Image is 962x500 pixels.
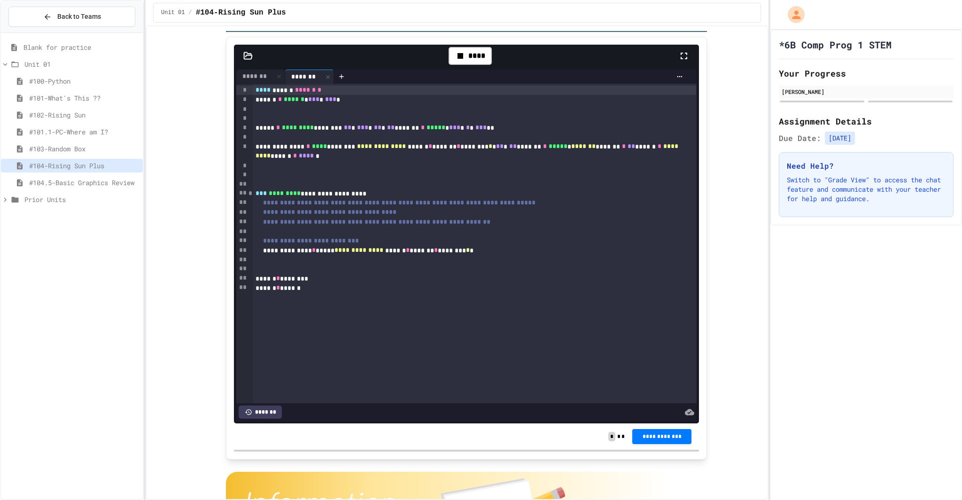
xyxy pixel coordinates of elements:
[29,127,139,137] span: #101.1-PC-Where am I?
[779,38,892,51] h1: *6B Comp Prog 1 STEM
[161,9,185,16] span: Unit 01
[29,144,139,154] span: #103-Random Box
[8,7,135,27] button: Back to Teams
[29,161,139,171] span: #104-Rising Sun Plus
[24,195,139,204] span: Prior Units
[787,160,946,172] h3: Need Help?
[779,67,954,80] h2: Your Progress
[188,9,192,16] span: /
[196,7,286,18] span: #104-Rising Sun Plus
[782,87,951,96] div: [PERSON_NAME]
[778,4,807,25] div: My Account
[24,59,139,69] span: Unit 01
[29,178,139,187] span: #104.5-Basic Graphics Review
[23,42,139,52] span: Blank for practice
[29,110,139,120] span: #102-Rising Sun
[29,76,139,86] span: #100-Python
[779,115,954,128] h2: Assignment Details
[787,175,946,203] p: Switch to "Grade View" to access the chat feature and communicate with your teacher for help and ...
[57,12,101,22] span: Back to Teams
[29,93,139,103] span: #101-What's This ??
[825,132,855,145] span: [DATE]
[779,133,821,144] span: Due Date:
